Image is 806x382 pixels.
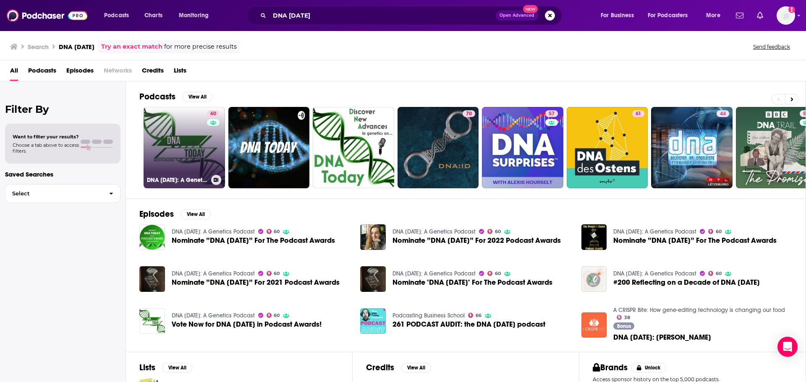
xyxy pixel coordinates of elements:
[495,272,501,275] span: 60
[366,362,394,373] h2: Credits
[466,110,472,118] span: 70
[595,9,644,22] button: open menu
[393,321,545,328] a: 261 PODCAST AUDIT: the DNA Today podcast
[720,110,726,118] span: 44
[632,110,644,117] a: 61
[5,191,102,196] span: Select
[487,271,501,276] a: 60
[139,91,175,102] h2: Podcasts
[613,237,777,244] a: Nominate ”DNA Today” For The Podcast Awards
[601,10,634,21] span: For Business
[10,64,18,81] a: All
[360,266,386,292] img: Nominate "DNA Today" For The Podcast Awards
[172,270,255,277] a: DNA Today: A Genetics Podcast
[613,307,785,314] a: A CRISPR Bite: How gene-editing technology is changing our food
[139,209,174,219] h2: Episodes
[7,8,87,23] img: Podchaser - Follow, Share and Rate Podcasts
[581,266,607,292] img: #200 Reflecting on a Decade of DNA Today
[173,9,220,22] button: open menu
[172,312,255,319] a: DNA Today: A Genetics Podcast
[360,308,386,334] img: 261 PODCAST AUDIT: the DNA Today podcast
[139,91,212,102] a: PodcastsView All
[613,334,711,341] a: DNA Today: Sam Sternberg
[164,42,237,52] span: for more precise results
[267,271,280,276] a: 60
[28,43,49,51] h3: Search
[59,43,94,51] h3: DNA [DATE]
[706,10,720,21] span: More
[393,279,552,286] span: Nominate "DNA [DATE]" For The Podcast Awards
[254,6,570,25] div: Search podcasts, credits, & more...
[487,229,501,234] a: 60
[777,337,798,357] div: Open Intercom Messenger
[66,64,94,81] a: Episodes
[274,230,280,234] span: 60
[139,209,211,219] a: EpisodesView All
[139,362,155,373] h2: Lists
[179,10,209,21] span: Monitoring
[708,229,722,234] a: 60
[495,230,501,234] span: 60
[581,224,607,250] a: Nominate ”DNA Today” For The Podcast Awards
[274,272,280,275] span: 60
[717,110,729,117] a: 44
[651,107,733,188] a: 44
[267,229,280,234] a: 60
[393,279,552,286] a: Nominate "DNA Today" For The Podcast Awards
[398,107,479,188] a: 70
[172,321,322,328] a: Vote Now for DNA Today in Podcast Awards!
[393,312,465,319] a: Podcasting Business School
[468,313,482,318] a: 66
[788,6,795,13] svg: Add a profile image
[777,6,795,25] span: Logged in as RiverheadPublicity
[5,103,120,115] h2: Filter By
[648,10,688,21] span: For Podcasters
[13,134,79,140] span: Want to filter your results?
[476,314,482,317] span: 66
[172,279,340,286] span: Nominate ”DNA [DATE]” For 2021 Podcast Awards
[700,9,731,22] button: open menu
[366,362,431,373] a: CreditsView All
[139,9,167,22] a: Charts
[360,224,386,250] a: Nominate ”DNA Today” For 2022 Podcast Awards
[162,363,192,373] button: View All
[5,184,120,203] button: Select
[613,334,711,341] span: DNA [DATE]: [PERSON_NAME]
[642,9,700,22] button: open menu
[393,270,476,277] a: DNA Today: A Genetics Podcast
[708,271,722,276] a: 60
[144,10,162,21] span: Charts
[613,228,696,235] a: DNA Today: A Genetics Podcast
[172,237,335,244] a: Nominate ”DNA Today” For The Podcast Awards
[733,8,747,23] a: Show notifications dropdown
[401,363,431,373] button: View All
[613,270,696,277] a: DNA Today: A Genetics Podcast
[613,279,760,286] span: #200 Reflecting on a Decade of DNA [DATE]
[142,64,164,81] a: Credits
[139,224,165,250] img: Nominate ”DNA Today” For The Podcast Awards
[463,110,475,117] a: 70
[139,308,165,334] img: Vote Now for DNA Today in Podcast Awards!
[267,313,280,318] a: 60
[28,64,56,81] span: Podcasts
[139,362,192,373] a: ListsView All
[172,228,255,235] a: DNA Today: A Genetics Podcast
[174,64,186,81] a: Lists
[636,110,641,118] span: 61
[147,177,208,184] h3: DNA [DATE]: A Genetics Podcast
[182,92,212,102] button: View All
[210,110,216,118] span: 60
[139,266,165,292] img: Nominate ”DNA Today” For 2021 Podcast Awards
[581,312,607,338] img: DNA Today: Sam Sternberg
